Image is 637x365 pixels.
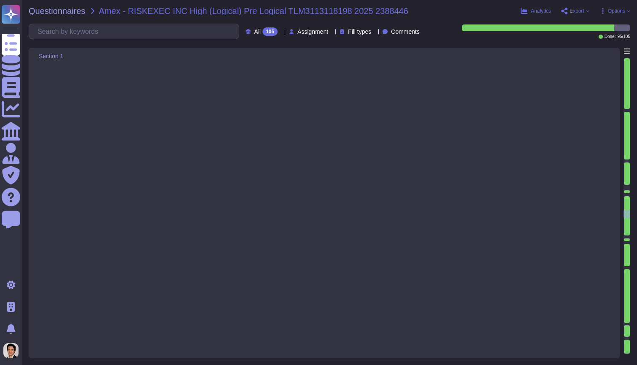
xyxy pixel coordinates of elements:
button: user [2,341,24,360]
span: Fill types [348,29,371,35]
img: user [3,343,19,358]
span: Assignment [297,29,328,35]
span: 95 / 105 [617,35,630,39]
span: All [254,29,261,35]
span: Analytics [531,8,551,14]
span: Comments [391,29,420,35]
span: Amex - RISKEXEC INC High (Logical) Pre Logical TLM3113118198 2025 2388446 [99,7,409,15]
span: Options [608,8,625,14]
span: Export [570,8,584,14]
span: Questionnaires [29,7,86,15]
div: 105 [262,27,278,36]
span: Done: [605,35,616,39]
button: Analytics [521,8,551,14]
input: Search by keywords [33,24,239,39]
